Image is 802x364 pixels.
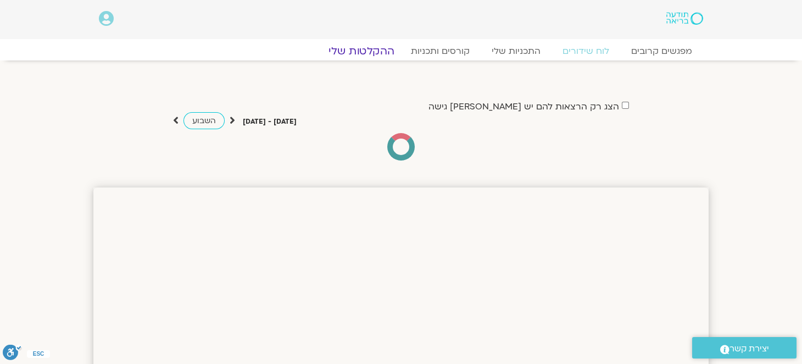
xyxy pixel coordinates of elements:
[315,45,408,58] a: ההקלטות שלי
[183,112,225,129] a: השבוע
[481,46,552,57] a: התכניות שלי
[400,46,481,57] a: קורסים ותכניות
[692,337,797,359] a: יצירת קשר
[428,102,619,112] label: הצג רק הרצאות להם יש [PERSON_NAME] גישה
[620,46,703,57] a: מפגשים קרובים
[192,115,216,126] span: השבוע
[552,46,620,57] a: לוח שידורים
[99,46,703,57] nav: Menu
[243,116,297,128] p: [DATE] - [DATE]
[729,341,769,356] span: יצירת קשר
